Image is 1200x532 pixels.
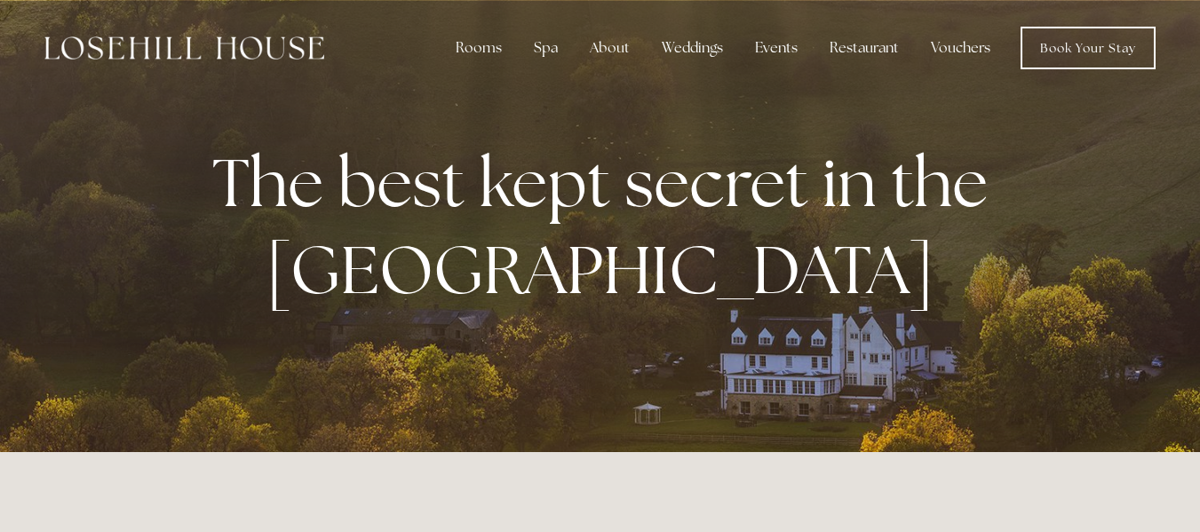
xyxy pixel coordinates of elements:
[741,30,812,66] div: Events
[815,30,913,66] div: Restaurant
[576,30,644,66] div: About
[917,30,1005,66] a: Vouchers
[44,36,324,60] img: Losehill House
[212,139,1002,313] strong: The best kept secret in the [GEOGRAPHIC_DATA]
[520,30,572,66] div: Spa
[1021,27,1156,69] a: Book Your Stay
[441,30,516,66] div: Rooms
[648,30,737,66] div: Weddings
